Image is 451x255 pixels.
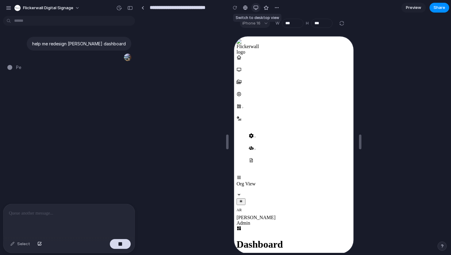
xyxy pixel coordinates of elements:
[2,202,117,214] h1: Dashboard
[16,64,21,70] span: Pe
[2,171,8,176] span: AR
[276,20,279,26] label: W
[2,2,27,18] img: Flickerwall logo
[406,5,421,11] span: Preview
[401,3,426,13] a: Preview
[434,5,445,11] span: Share
[233,14,282,22] div: Switch to desktop view
[12,3,83,13] button: Flickerwall Digital Signage
[2,178,117,184] div: [PERSON_NAME]
[430,3,449,13] button: Share
[2,145,117,150] div: Org View
[306,20,309,26] label: H
[2,184,117,189] div: Admin
[23,5,73,11] span: Flickerwall Digital Signage
[32,40,126,47] p: help me redesign [PERSON_NAME] dashboard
